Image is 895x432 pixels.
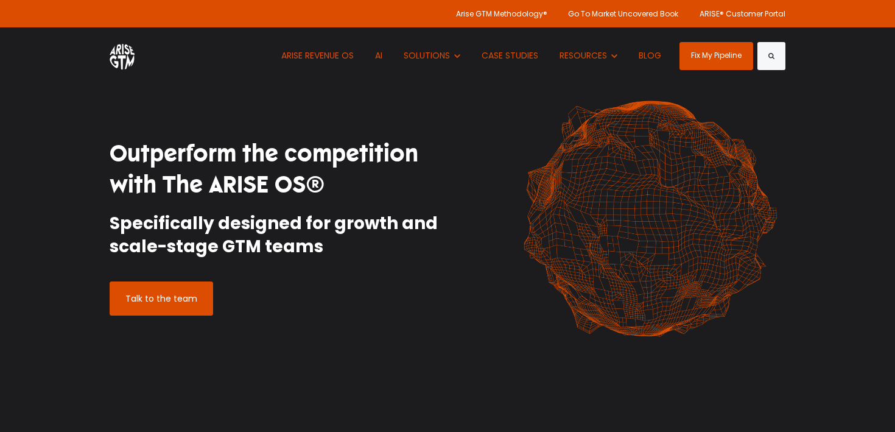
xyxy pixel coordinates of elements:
button: Show submenu for RESOURCES RESOURCES [550,27,626,84]
a: CASE STUDIES [472,27,547,84]
a: AI [366,27,391,84]
h2: Specifically designed for growth and scale-stage GTM teams [110,212,438,258]
a: Talk to the team [110,282,213,316]
a: BLOG [630,27,670,84]
h1: Outperform the competition with The ARISE OS® [110,138,438,201]
img: shape-61 orange [514,88,785,350]
span: SOLUTIONS [404,49,450,62]
button: Search [757,42,785,70]
button: Show submenu for SOLUTIONS SOLUTIONS [395,27,469,84]
img: ARISE GTM logo (1) white [110,42,135,69]
a: ARISE REVENUE OS [272,27,363,84]
span: RESOURCES [560,49,607,62]
a: Fix My Pipeline [679,42,753,70]
nav: Desktop navigation [272,27,670,84]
